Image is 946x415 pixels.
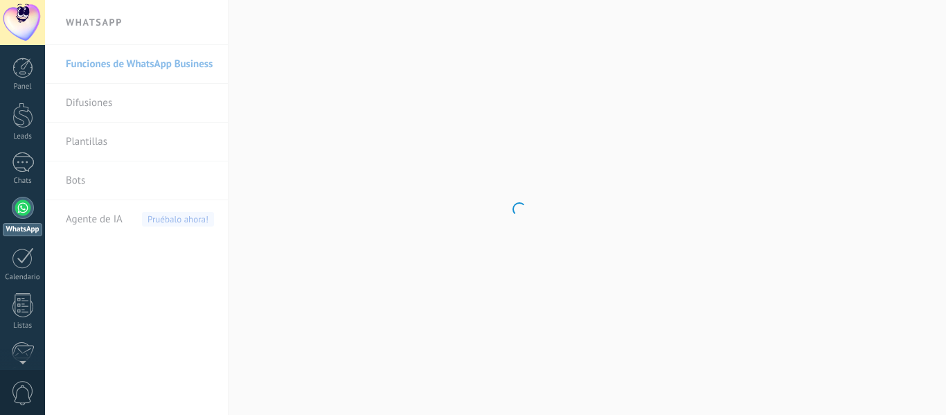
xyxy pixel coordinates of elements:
[3,321,43,330] div: Listas
[3,132,43,141] div: Leads
[3,223,42,236] div: WhatsApp
[3,273,43,282] div: Calendario
[3,177,43,186] div: Chats
[3,82,43,91] div: Panel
